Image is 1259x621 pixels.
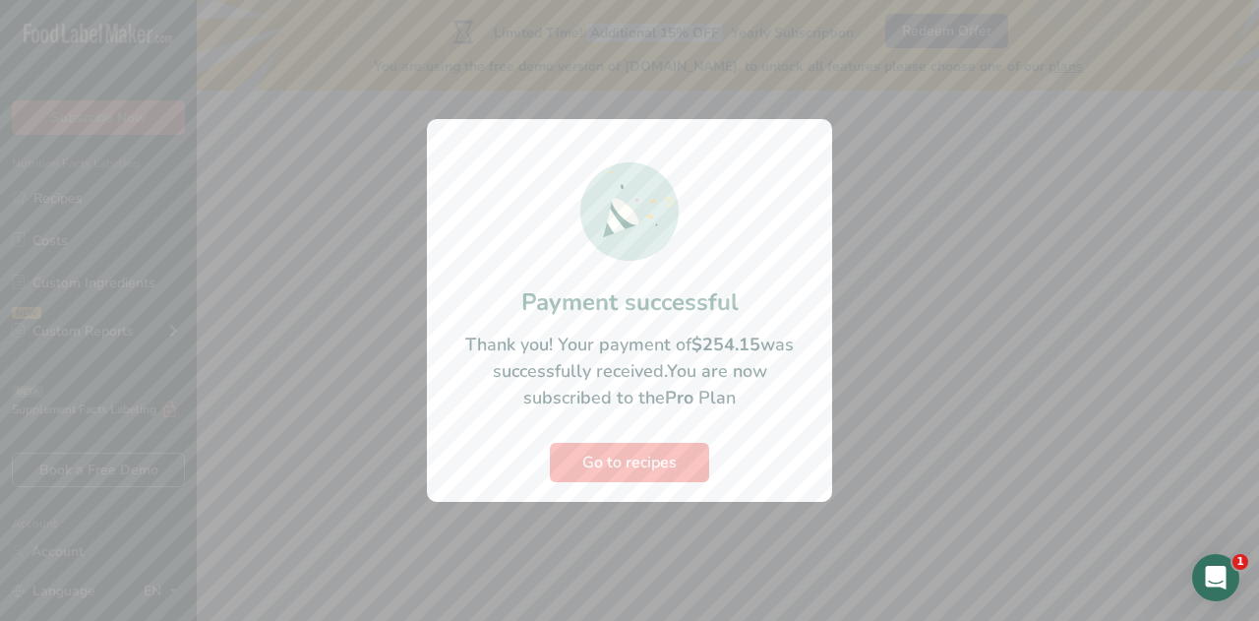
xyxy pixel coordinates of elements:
button: Go to recipes [550,443,709,482]
h1: Payment successful [447,284,812,320]
p: Thank you! Your payment of was successfully received. [447,332,812,411]
b: Pro [665,386,693,409]
span: 1 [1232,554,1248,570]
iframe: Intercom live chat [1192,554,1239,601]
span: Go to recipes [582,451,677,474]
img: Successful Payment [580,162,679,261]
b: $254.15 [691,333,760,356]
